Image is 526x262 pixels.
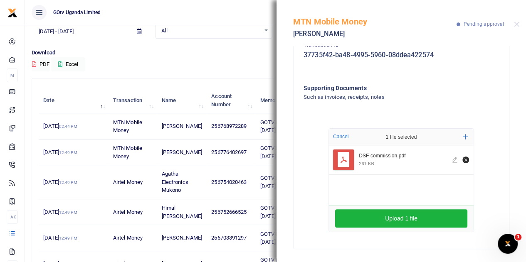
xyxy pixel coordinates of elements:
a: logo-small logo-large logo-large [7,9,17,15]
small: 12:49 PM [59,150,77,155]
th: Name: activate to sort column ascending [157,88,207,113]
small: 12:49 PM [59,236,77,240]
button: Excel [51,57,85,71]
span: [DATE] [43,235,77,241]
button: Add more files [459,131,472,143]
span: [PERSON_NAME] [162,149,202,155]
small: 12:49 PM [59,210,77,215]
span: GOTV ESP GSB commission [DATE] [260,205,328,219]
h5: MTN Mobile Money [293,17,457,27]
span: Airtel Money [113,179,143,185]
th: Memo: activate to sort column ascending [255,88,333,113]
span: GOtv Uganda Limited [50,9,104,16]
th: Transaction: activate to sort column ascending [109,88,157,113]
li: Ac [7,210,18,224]
li: M [7,69,18,82]
span: [DATE] [43,123,77,129]
p: Download [32,49,519,57]
span: GOTV DSF COMMISSION [DATE] [260,119,321,134]
button: Cancel [331,131,351,142]
span: All [161,27,260,35]
div: 261 KB [359,161,374,167]
small: 02:44 PM [59,124,77,129]
span: GOTV ESP GSB commission [DATE] [260,231,328,245]
span: 256776402697 [211,149,247,155]
button: Close [514,22,519,27]
span: Pending approval [463,21,504,27]
span: [DATE] [43,149,77,155]
iframe: Intercom live chat [498,234,518,254]
span: 256703391297 [211,235,247,241]
span: [PERSON_NAME] [162,235,202,241]
th: Account Number: activate to sort column ascending [207,88,255,113]
span: Agatha Electronics Mukono [162,171,188,193]
button: PDF [32,57,50,71]
span: MTN Mobile Money [113,119,142,134]
img: logo-small [7,8,17,18]
span: Airtel Money [113,235,143,241]
span: [DATE] [43,209,77,215]
span: MTN Mobile Money [113,145,142,159]
small: 12:49 PM [59,180,77,185]
span: GOTV ESP GSB commission [DATE] [260,175,328,189]
span: Himal [PERSON_NAME] [162,205,202,219]
div: 1 file selected [366,129,437,145]
span: GOTV ESP GSB commission [DATE] [260,145,328,159]
span: 256752666525 [211,209,247,215]
h5: [PERSON_NAME] [293,30,457,38]
h5: 37735f42-ba48-4995-5960-08ddea422574 [304,51,499,59]
span: [DATE] [43,179,77,185]
span: Airtel Money [113,209,143,215]
span: 1 [515,234,521,240]
span: [PERSON_NAME] [162,123,202,129]
button: Edit file DSF commission.pdf [451,155,460,164]
th: Date: activate to sort column descending [39,88,109,113]
h4: Such as invoices, receipts, notes [304,93,465,102]
span: 256768972289 [211,123,247,129]
input: select period [32,24,130,39]
h4: Supporting Documents [304,83,465,93]
button: Remove file [461,155,470,164]
div: DSF commission.pdf [359,153,447,159]
div: File Uploader [328,128,474,232]
button: Upload 1 file [335,209,467,228]
span: 256754020463 [211,179,247,185]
